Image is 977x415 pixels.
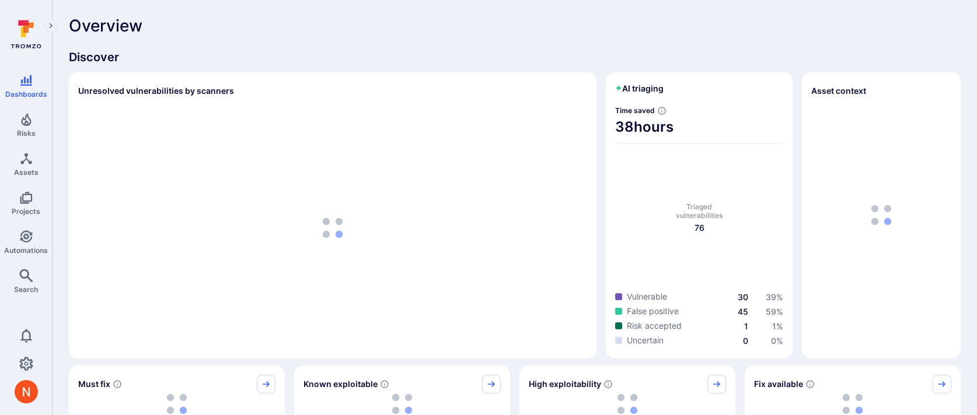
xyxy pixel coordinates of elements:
[167,394,187,414] img: Loading...
[743,336,748,346] a: 0
[615,106,655,115] span: Time saved
[772,321,783,331] a: 1%
[5,90,47,99] span: Dashboards
[627,320,682,332] span: Risk accepted
[529,393,726,414] div: loading spinner
[738,292,748,302] a: 30
[78,393,275,414] div: loading spinner
[617,394,637,414] img: Loading...
[15,380,38,403] div: Neeren Patki
[811,85,866,97] span: Asset context
[766,292,783,302] a: 39%
[323,218,343,238] img: Loading...
[14,285,38,294] span: Search
[603,379,613,389] svg: EPSS score ≥ 0.7
[627,291,667,303] span: Vulnerable
[843,394,863,414] img: Loading...
[771,336,783,346] span: 0 %
[738,307,748,316] a: 45
[14,168,39,177] span: Assets
[615,118,783,136] span: 38 hours
[15,380,38,403] img: ACg8ocIprwjrgDQnDsNSk9Ghn5p5-B8DpAKWoJ5Gi9syOE4K59tr4Q=s96-c
[766,307,783,316] span: 59 %
[12,207,40,216] span: Projects
[78,378,110,390] span: Must fix
[695,222,704,234] span: total
[766,292,783,302] span: 39 %
[805,379,815,389] svg: Vulnerabilities with fix available
[766,307,783,316] a: 59%
[615,83,664,94] h2: AI triaging
[4,246,48,255] span: Automations
[17,129,36,138] span: Risks
[78,107,587,349] div: loading spinner
[627,305,679,317] span: False positive
[627,335,664,346] span: Uncertain
[303,378,378,390] span: Known exploitable
[772,321,783,331] span: 1 %
[380,379,389,389] svg: Confirmed exploitable by KEV
[113,379,122,389] svg: Risk score >=40 , missed SLA
[47,21,55,31] i: Expand navigation menu
[744,321,748,331] a: 1
[69,49,961,65] span: Discover
[303,393,501,414] div: loading spinner
[754,393,951,414] div: loading spinner
[529,378,601,390] span: High exploitability
[392,394,412,414] img: Loading...
[771,336,783,346] a: 0%
[676,202,723,220] span: Triaged vulnerabilities
[69,16,142,35] span: Overview
[754,378,803,390] span: Fix available
[78,85,234,97] h2: Unresolved vulnerabilities by scanners
[657,106,667,115] svg: Estimated based on an average time of 30 mins needed to triage each vulnerability
[44,19,58,33] button: Expand navigation menu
